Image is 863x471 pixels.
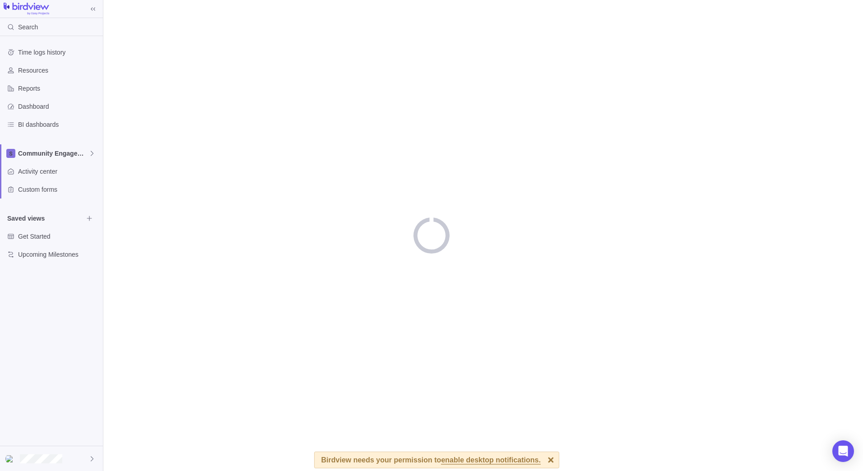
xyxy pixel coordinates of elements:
[18,149,88,158] span: Community Engagement
[5,453,16,464] div: Emerita D’Sylva
[4,3,49,15] img: logo
[18,48,99,57] span: Time logs history
[7,214,83,223] span: Saved views
[413,217,450,254] div: loading
[18,120,99,129] span: BI dashboards
[83,212,96,225] span: Browse views
[832,440,854,462] div: Open Intercom Messenger
[5,455,16,462] img: Show
[321,452,541,468] div: Birdview needs your permission to
[18,84,99,93] span: Reports
[18,167,99,176] span: Activity center
[18,185,99,194] span: Custom forms
[18,102,99,111] span: Dashboard
[18,66,99,75] span: Resources
[441,457,540,465] span: enable desktop notifications.
[18,23,38,32] span: Search
[18,250,99,259] span: Upcoming Milestones
[18,232,99,241] span: Get Started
